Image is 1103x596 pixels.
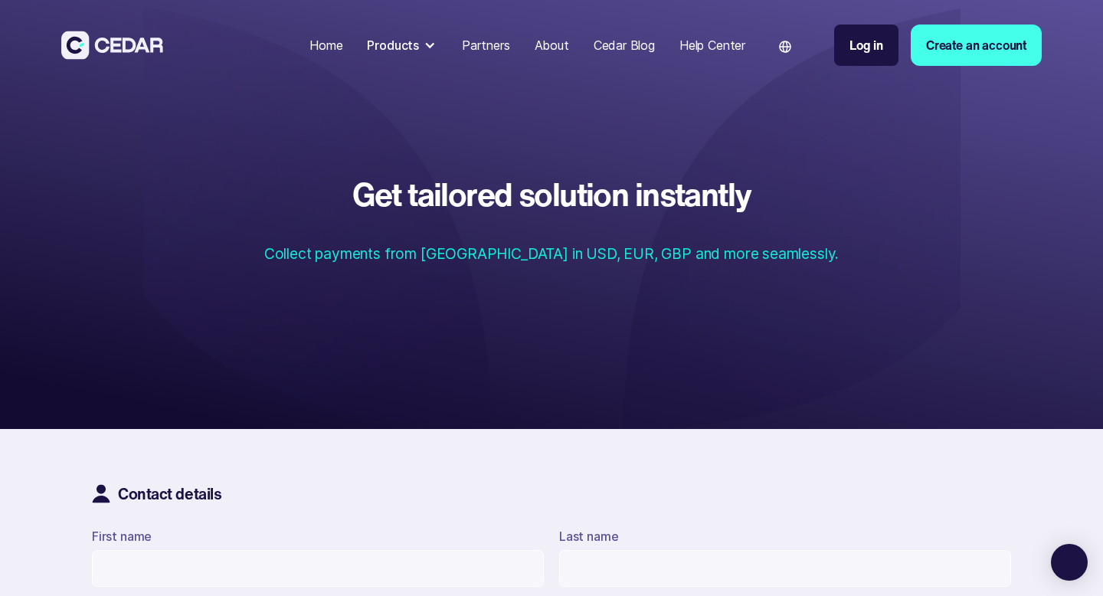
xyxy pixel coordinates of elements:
label: First name [92,529,152,544]
h2: Contact details [110,485,221,503]
a: Help Center [673,28,751,62]
label: Last name [559,529,618,544]
p: Collect payments from [GEOGRAPHIC_DATA] in USD, EUR, GBP and more seamlessly. [264,243,839,265]
a: Partners [456,28,516,62]
a: Home [303,28,349,62]
img: world icon [779,41,791,53]
div: Log in [849,36,883,54]
a: Cedar Blog [588,28,661,62]
div: Cedar Blog [594,36,655,54]
div: Partners [462,36,510,54]
strong: Get tailored solution instantly [352,171,751,218]
a: About [529,28,575,62]
div: Home [309,36,342,54]
a: Log in [834,25,898,66]
div: Products [361,30,443,61]
div: Products [367,36,419,54]
a: Create an account [911,25,1042,66]
div: Help Center [679,36,745,54]
div: Open Intercom Messenger [1051,544,1088,581]
div: About [535,36,569,54]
